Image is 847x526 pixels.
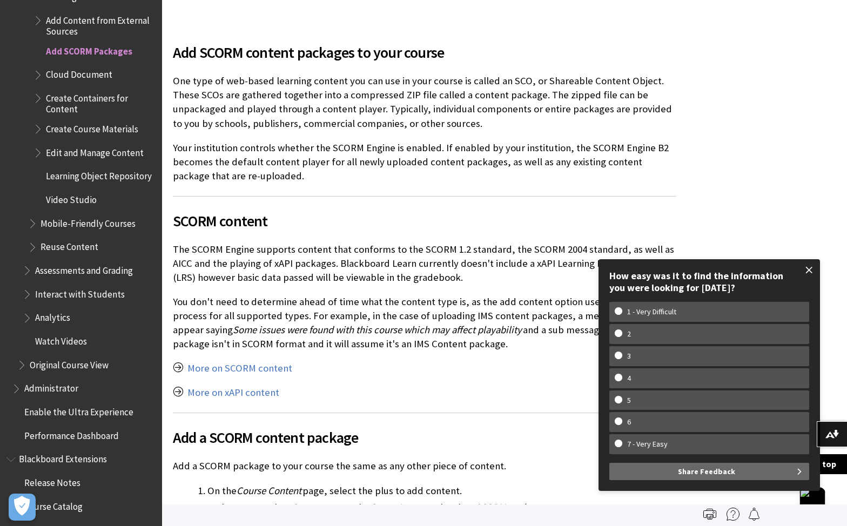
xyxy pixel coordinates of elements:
[291,501,318,514] span: Create
[41,238,98,253] span: Reuse Content
[46,89,154,114] span: Create Containers for Content
[19,450,107,465] span: Blackboard Extensions
[173,74,676,131] p: One type of web-based learning content you can use in your course is called an SCO, or Shareable ...
[615,396,643,405] w-span: 5
[24,474,80,488] span: Release Notes
[173,295,676,352] p: You don't need to determine ahead of time what the content type is, as the add content option use...
[173,210,676,232] span: SCORM content
[46,120,138,134] span: Create Course Materials
[46,167,152,182] span: Learning Object Repository
[35,285,125,300] span: Interact with Students
[207,500,676,515] li: In the menu, select to open the panel. Select .
[24,380,78,394] span: Administrator
[678,463,735,480] span: Share Feedback
[615,352,643,361] w-span: 3
[24,497,83,512] span: Course Catalog
[609,270,809,293] div: How easy was it to find the information you were looking for [DATE]?
[46,42,132,57] span: Add SCORM Packages
[46,66,112,80] span: Cloud Document
[237,484,301,497] span: Course Content
[35,332,87,347] span: Watch Videos
[748,508,761,521] img: Follow this page
[24,427,119,441] span: Performance Dashboard
[173,141,676,184] p: Your institution controls whether the SCORM Engine is enabled. If enabled by your institution, th...
[46,191,97,205] span: Video Studio
[173,242,676,285] p: The SCORM Engine supports content that conforms to the SCORM 1.2 standard, the SCORM 2004 standar...
[187,362,292,375] a: More on SCORM content
[615,417,643,427] w-span: 6
[24,403,133,417] span: Enable the Ultra Experience
[475,501,542,514] span: SCORM package
[615,440,680,449] w-span: 7 - Very Easy
[46,11,154,37] span: Add Content from External Sources
[173,459,676,473] p: Add a SCORM package to your course the same as any other piece of content.
[615,329,643,339] w-span: 2
[41,214,136,229] span: Mobile-Friendly Courses
[609,463,809,480] button: Share Feedback
[187,386,279,399] a: More on xAPI content
[233,323,522,336] span: Some issues were found with this course which may affect playability
[35,261,133,276] span: Assessments and Grading
[173,41,676,64] span: Add SCORM content packages to your course
[173,426,676,449] span: Add a SCORM content package
[30,356,109,370] span: Original Course View
[9,494,36,521] button: Abrir preferências
[727,508,740,521] img: More help
[207,483,676,498] li: On the page, select the plus to add content.
[46,144,144,158] span: Edit and Manage Content
[369,501,418,514] span: Create Item
[615,374,643,383] w-span: 4
[35,309,70,323] span: Analytics
[703,508,716,521] img: Print
[615,307,689,316] w-span: 1 - Very Difficult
